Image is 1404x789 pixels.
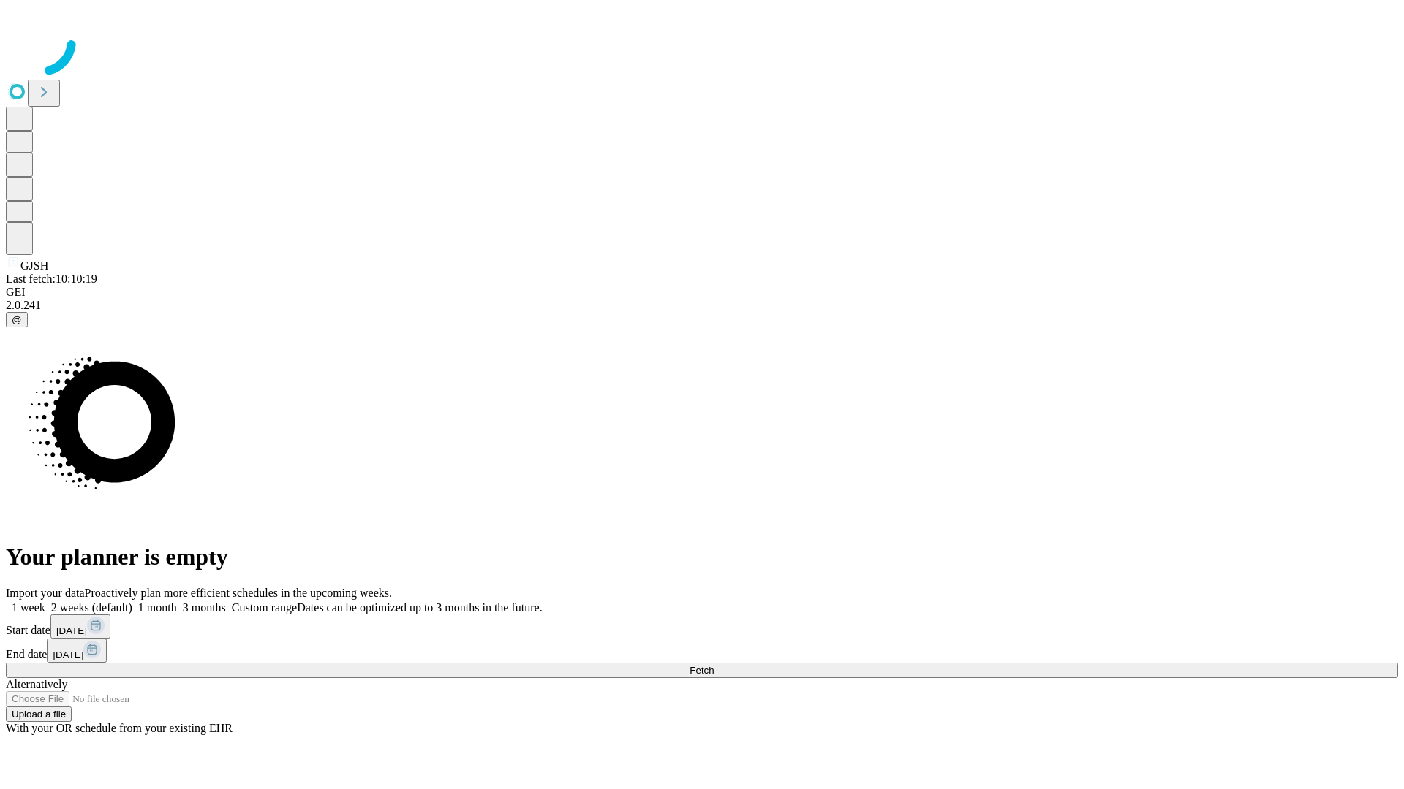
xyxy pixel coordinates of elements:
[6,706,72,722] button: Upload a file
[50,614,110,639] button: [DATE]
[6,272,97,285] span: Last fetch: 10:10:19
[6,678,67,690] span: Alternatively
[53,649,83,660] span: [DATE]
[51,601,132,614] span: 2 weeks (default)
[6,587,85,599] span: Import your data
[6,663,1398,678] button: Fetch
[297,601,542,614] span: Dates can be optimized up to 3 months in the future.
[6,614,1398,639] div: Start date
[183,601,226,614] span: 3 months
[6,299,1398,312] div: 2.0.241
[138,601,177,614] span: 1 month
[47,639,107,663] button: [DATE]
[20,259,48,272] span: GJSH
[85,587,392,599] span: Proactively plan more efficient schedules in the upcoming weeks.
[6,544,1398,571] h1: Your planner is empty
[6,312,28,327] button: @
[56,625,87,636] span: [DATE]
[12,314,22,325] span: @
[6,639,1398,663] div: End date
[6,722,233,734] span: With your OR schedule from your existing EHR
[690,665,714,676] span: Fetch
[12,601,45,614] span: 1 week
[232,601,297,614] span: Custom range
[6,286,1398,299] div: GEI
